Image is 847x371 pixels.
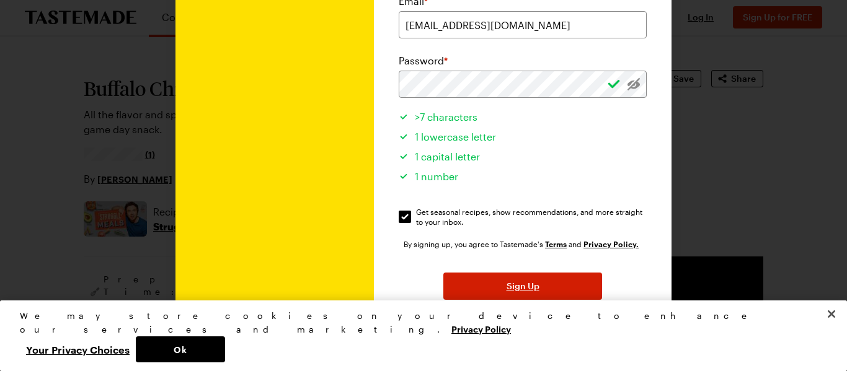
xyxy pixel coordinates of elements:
a: More information about your privacy, opens in a new tab [451,323,511,334]
span: >7 characters [415,111,477,123]
button: Sign Up [443,273,602,300]
a: Tastemade Terms of Service [545,238,567,249]
div: We may store cookies on your device to enhance our services and marketing. [20,309,817,336]
span: Get seasonal recipes, show recommendations, and more straight to your inbox. [416,207,648,227]
span: 1 lowercase letter [415,131,496,142]
button: Your Privacy Choices [20,336,136,362]
a: Tastemade Privacy Policy [583,238,639,249]
span: 1 capital letter [415,151,480,162]
input: Get seasonal recipes, show recommendations, and more straight to your inbox. [399,211,411,223]
button: Ok [136,336,225,362]
div: Privacy [20,309,817,362]
div: By signing up, you agree to Tastemade's and [404,238,642,250]
button: Close [818,300,845,328]
span: 1 number [415,170,458,182]
span: Sign Up [507,280,539,292]
label: Password [399,53,448,68]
